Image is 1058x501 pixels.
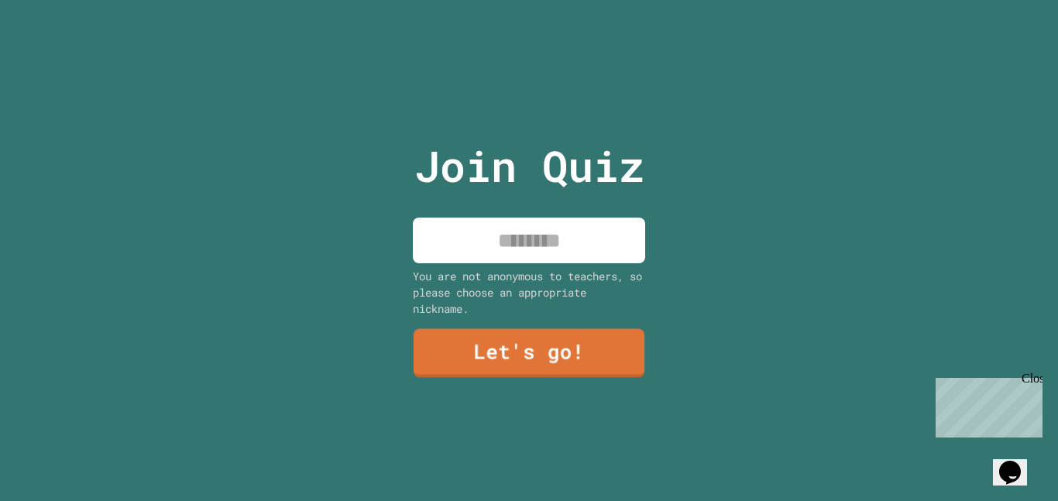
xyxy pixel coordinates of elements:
iframe: chat widget [929,372,1043,438]
div: You are not anonymous to teachers, so please choose an appropriate nickname. [413,268,645,317]
a: Let's go! [414,329,644,378]
p: Join Quiz [414,134,644,198]
iframe: chat widget [993,439,1043,486]
div: Chat with us now!Close [6,6,107,98]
